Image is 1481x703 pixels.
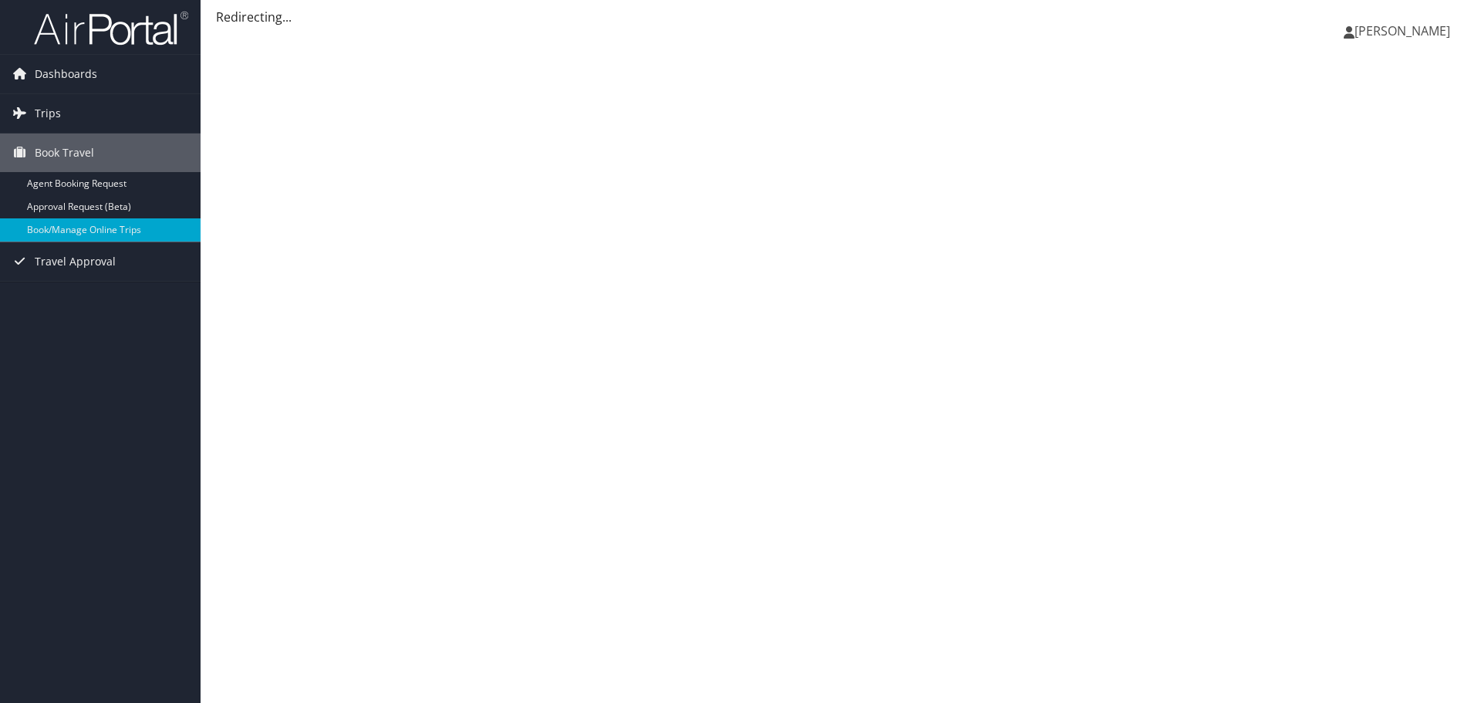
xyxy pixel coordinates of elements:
[35,55,97,93] span: Dashboards
[35,134,94,172] span: Book Travel
[35,242,116,281] span: Travel Approval
[34,10,188,46] img: airportal-logo.png
[1344,8,1466,54] a: [PERSON_NAME]
[35,94,61,133] span: Trips
[216,8,1466,26] div: Redirecting...
[1354,22,1450,39] span: [PERSON_NAME]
